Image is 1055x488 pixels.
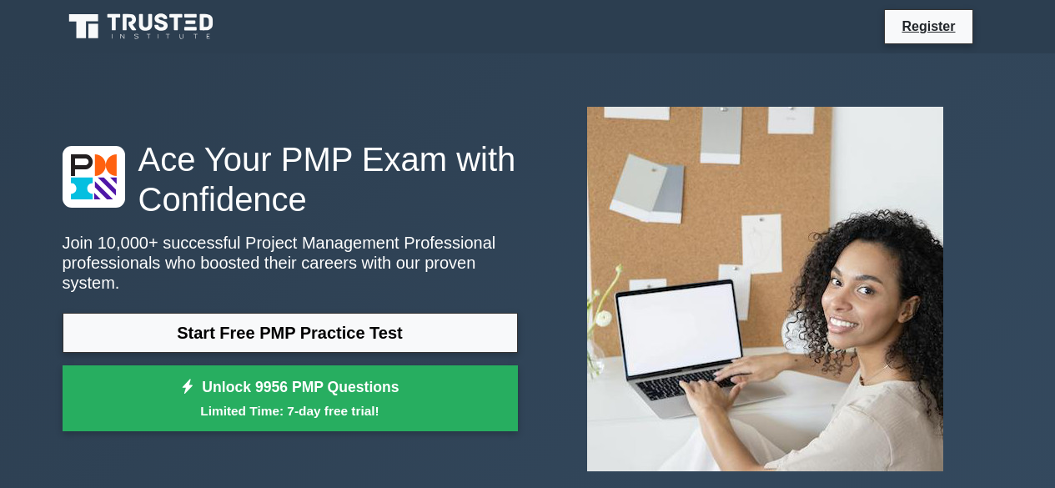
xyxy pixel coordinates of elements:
[83,401,497,420] small: Limited Time: 7-day free trial!
[63,139,518,219] h1: Ace Your PMP Exam with Confidence
[63,313,518,353] a: Start Free PMP Practice Test
[63,233,518,293] p: Join 10,000+ successful Project Management Professional professionals who boosted their careers w...
[892,16,965,37] a: Register
[63,365,518,432] a: Unlock 9956 PMP QuestionsLimited Time: 7-day free trial!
